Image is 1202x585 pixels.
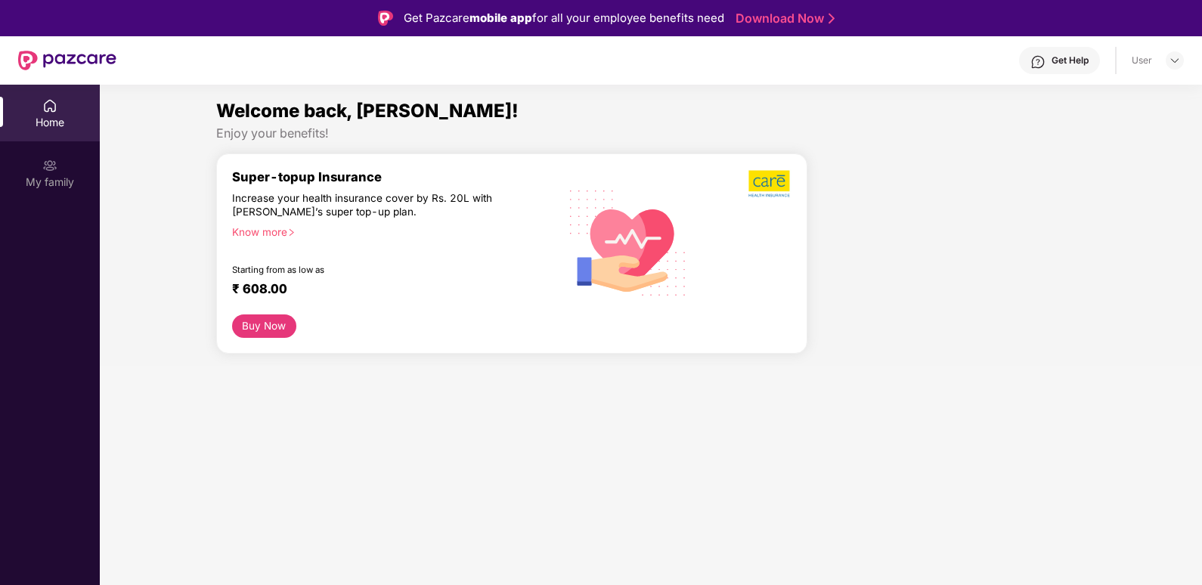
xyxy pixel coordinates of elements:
img: svg+xml;base64,PHN2ZyBpZD0iSGVscC0zMngzMiIgeG1sbnM9Imh0dHA6Ly93d3cudzMub3JnLzIwMDAvc3ZnIiB3aWR0aD... [1030,54,1046,70]
span: right [287,228,296,237]
button: Buy Now [232,314,296,338]
img: svg+xml;base64,PHN2ZyBpZD0iSG9tZSIgeG1sbnM9Imh0dHA6Ly93d3cudzMub3JnLzIwMDAvc3ZnIiB3aWR0aD0iMjAiIG... [42,98,57,113]
div: Get Help [1052,54,1089,67]
div: ₹ 608.00 [232,281,544,299]
div: Get Pazcare for all your employee benefits need [404,9,724,27]
a: Download Now [736,11,830,26]
div: Enjoy your benefits! [216,125,1086,141]
div: Starting from as low as [232,265,494,275]
img: New Pazcare Logo [18,51,116,70]
span: Welcome back, [PERSON_NAME]! [216,100,519,122]
strong: mobile app [469,11,532,25]
img: Stroke [829,11,835,26]
div: Increase your health insurance cover by Rs. 20L with [PERSON_NAME]’s super top-up plan. [232,191,494,218]
img: svg+xml;base64,PHN2ZyBpZD0iRHJvcGRvd24tMzJ4MzIiIHhtbG5zPSJodHRwOi8vd3d3LnczLm9yZy8yMDAwL3N2ZyIgd2... [1169,54,1181,67]
img: b5dec4f62d2307b9de63beb79f102df3.png [748,169,792,198]
img: Logo [378,11,393,26]
div: User [1132,54,1152,67]
img: svg+xml;base64,PHN2ZyB3aWR0aD0iMjAiIGhlaWdodD0iMjAiIHZpZXdCb3g9IjAgMCAyMCAyMCIgZmlsbD0ibm9uZSIgeG... [42,158,57,173]
div: Know more [232,225,550,236]
div: Super-topup Insurance [232,169,559,184]
img: svg+xml;base64,PHN2ZyB4bWxucz0iaHR0cDovL3d3dy53My5vcmcvMjAwMC9zdmciIHhtbG5zOnhsaW5rPSJodHRwOi8vd3... [558,171,698,313]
